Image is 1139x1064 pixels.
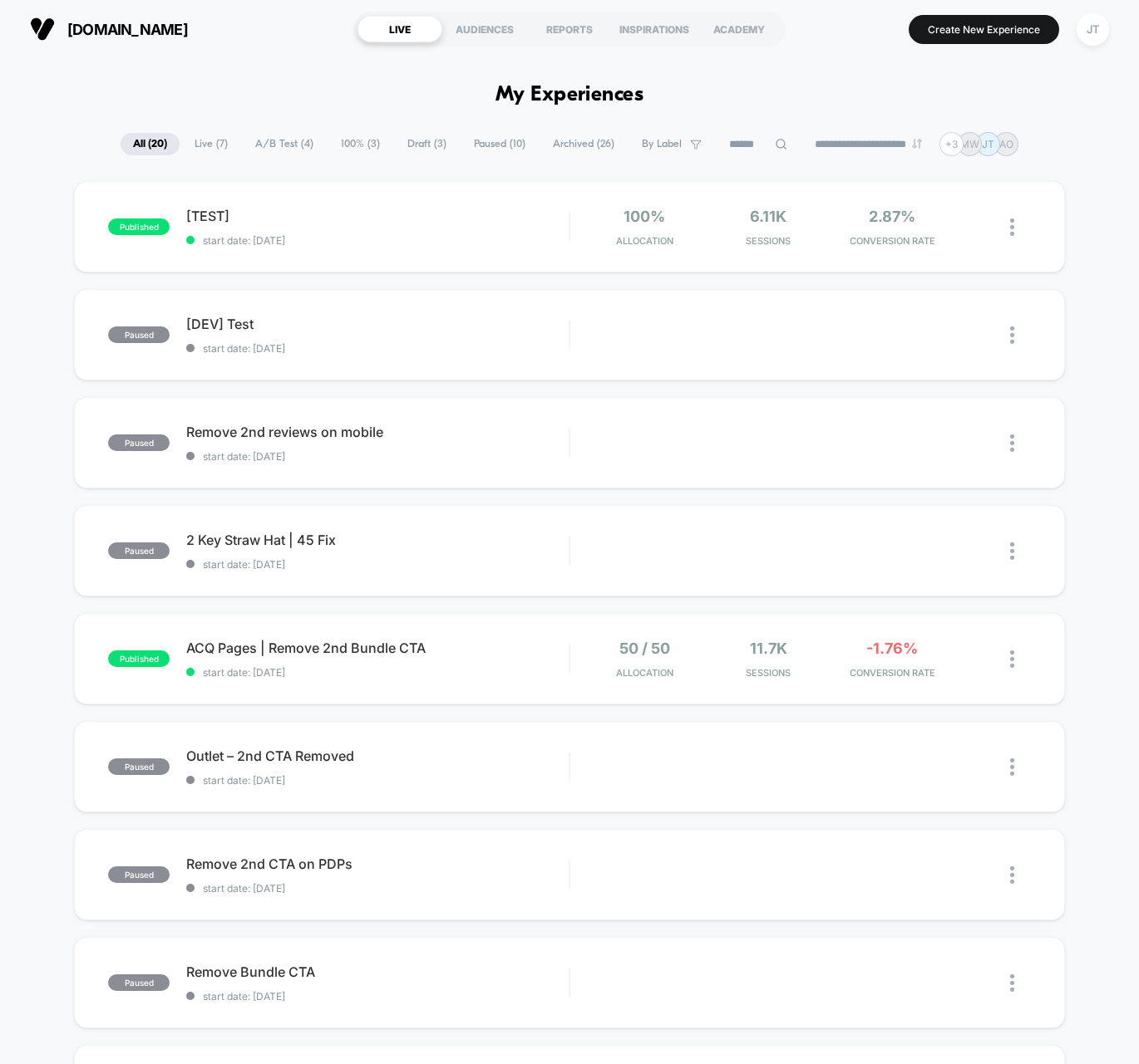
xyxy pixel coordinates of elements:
span: 100% [624,208,665,225]
span: [TEST] [186,208,569,224]
span: Draft ( 3 ) [395,133,459,155]
img: close [1010,218,1014,236]
span: Remove Bundle CTA [186,963,569,980]
span: start date: [DATE] [186,450,569,463]
button: [DOMAIN_NAME] [25,16,193,42]
span: start date: [DATE] [186,234,569,247]
h1: My Experiences [496,83,644,107]
button: JT [1072,12,1114,47]
span: By Label [642,138,682,150]
span: Remove 2nd reviews on mobile [186,424,569,440]
span: paused [108,542,170,559]
img: close [1010,866,1014,884]
img: close [1010,434,1014,452]
span: CONVERSION RATE [835,235,950,247]
span: published [108,218,170,235]
div: AUDIENCES [442,16,527,42]
div: + 3 [939,132,964,156]
span: [DOMAIN_NAME] [67,21,188,38]
span: Outlet – 2nd CTA Removed [186,748,569,764]
span: 2 Key Straw Hat | 45 Fix [186,532,569,548]
span: CONVERSION RATE [835,667,950,679]
span: 100% ( 3 ) [328,133,392,155]
div: JT [1077,13,1109,46]
span: paused [108,758,170,775]
span: ACQ Pages | Remove 2nd Bundle CTA [186,640,569,656]
img: close [1010,758,1014,776]
span: paused [108,866,170,883]
span: published [108,650,170,667]
p: AO [999,138,1013,150]
span: Remove 2nd CTA on PDPs [186,856,569,872]
p: JT [982,138,994,150]
img: end [912,139,922,149]
img: close [1010,326,1014,344]
span: start date: [DATE] [186,342,569,355]
span: Allocation [616,235,673,247]
div: LIVE [357,16,442,42]
span: Sessions [711,235,826,247]
span: All ( 20 ) [121,133,180,155]
span: start date: [DATE] [186,882,569,895]
img: close [1010,650,1014,668]
span: Paused ( 10 ) [461,133,538,155]
button: Create New Experience [909,15,1059,44]
span: 50 / 50 [619,640,670,657]
span: 6.11k [750,208,786,225]
img: Visually logo [30,17,55,42]
p: MW [960,138,979,150]
span: paused [108,974,170,991]
span: start date: [DATE] [186,774,569,787]
div: INSPIRATIONS [612,16,697,42]
span: start date: [DATE] [186,990,569,1003]
span: Live ( 7 ) [182,133,240,155]
div: REPORTS [527,16,612,42]
span: -1.76% [866,640,918,657]
span: Archived ( 26 ) [540,133,627,155]
img: close [1010,974,1014,992]
div: ACADEMY [697,16,782,42]
span: [DEV] Test [186,316,569,332]
span: Sessions [711,667,826,679]
span: paused [108,434,170,451]
span: 11.7k [750,640,787,657]
img: close [1010,542,1014,560]
span: 2.87% [869,208,915,225]
span: start date: [DATE] [186,558,569,571]
span: Allocation [616,667,673,679]
span: A/B Test ( 4 ) [243,133,326,155]
span: start date: [DATE] [186,666,569,679]
span: paused [108,326,170,343]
